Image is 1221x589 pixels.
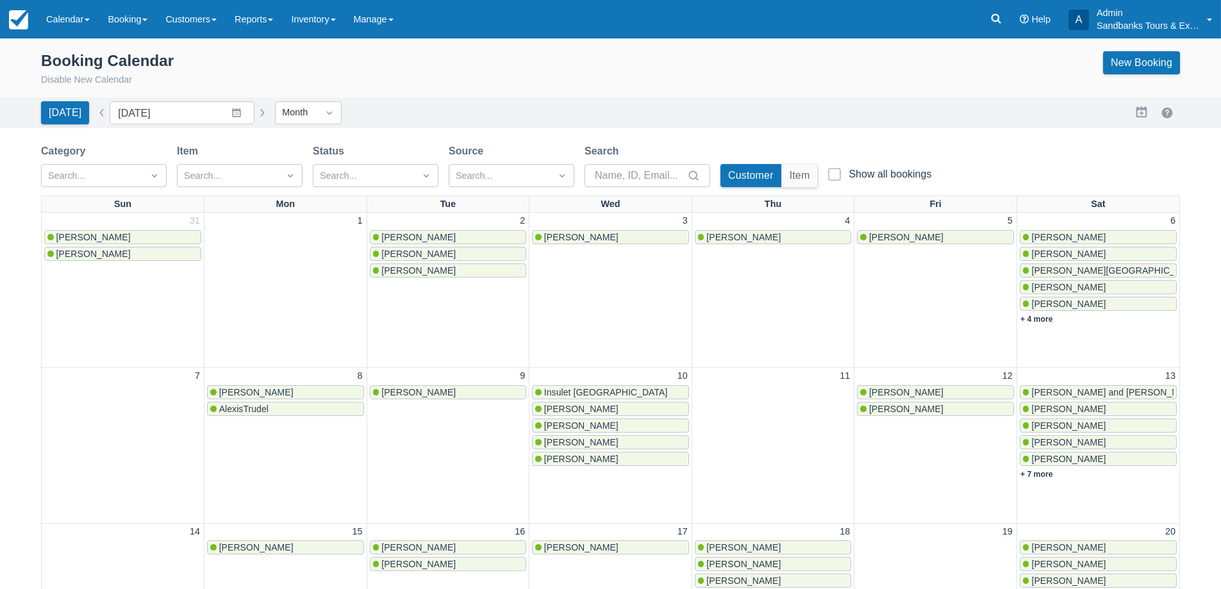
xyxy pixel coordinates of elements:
span: Dropdown icon [556,169,569,182]
span: [PERSON_NAME][GEOGRAPHIC_DATA] [1031,265,1200,276]
span: [PERSON_NAME] [869,232,943,242]
a: AlexisTrudel [207,402,364,416]
label: Source [449,144,488,159]
a: [PERSON_NAME] [207,540,364,554]
a: [PERSON_NAME] [1020,402,1177,416]
span: [PERSON_NAME] [219,387,294,397]
p: Admin [1097,6,1199,19]
a: 7 [192,369,203,383]
span: [PERSON_NAME] [381,265,456,276]
button: Customer [720,164,781,187]
span: [PERSON_NAME] [56,249,131,259]
span: [PERSON_NAME] [381,387,456,397]
span: [PERSON_NAME] [544,454,619,464]
a: 18 [837,525,852,539]
button: Item [782,164,818,187]
span: AlexisTrudel [219,404,269,414]
a: 19 [1000,525,1015,539]
span: [PERSON_NAME] [1031,420,1106,431]
a: 4 [842,214,852,228]
span: [PERSON_NAME] [706,232,781,242]
a: [PERSON_NAME] [857,402,1014,416]
a: 12 [1000,369,1015,383]
a: [PERSON_NAME] [532,540,689,554]
a: [PERSON_NAME] [370,263,527,278]
span: [PERSON_NAME] [1031,559,1106,569]
a: 14 [187,525,203,539]
a: [PERSON_NAME] [532,435,689,449]
a: [PERSON_NAME] [857,385,1014,399]
a: [PERSON_NAME] and [PERSON_NAME] [1020,385,1177,399]
span: Dropdown icon [284,169,297,182]
a: [PERSON_NAME] [857,230,1014,244]
a: [PERSON_NAME] [1020,557,1177,571]
input: Name, ID, Email... [595,164,685,187]
a: Fri [927,196,943,213]
a: [PERSON_NAME][GEOGRAPHIC_DATA] [1020,263,1177,278]
a: 6 [1168,214,1178,228]
a: Mon [274,196,298,213]
span: [PERSON_NAME] [869,387,943,397]
span: [PERSON_NAME] [1031,454,1106,464]
a: 5 [1005,214,1015,228]
a: [PERSON_NAME] [532,452,689,466]
div: Show all bookings [849,168,931,181]
span: [PERSON_NAME] [544,404,619,414]
a: [PERSON_NAME] [1020,452,1177,466]
button: Disable New Calendar [41,73,132,87]
a: 10 [675,369,690,383]
span: Dropdown icon [148,169,161,182]
span: [PERSON_NAME] [544,232,619,242]
a: New Booking [1103,51,1180,74]
span: [PERSON_NAME] [1031,299,1106,309]
a: [PERSON_NAME] [695,557,852,571]
i: Help [1020,15,1029,24]
input: Date [110,101,254,124]
a: Tue [438,196,459,213]
label: Item [177,144,203,159]
span: Help [1031,14,1051,24]
div: A [1068,10,1089,30]
span: [PERSON_NAME] [381,232,456,242]
a: [PERSON_NAME] [207,385,364,399]
a: Sun [112,196,134,213]
a: [PERSON_NAME] [532,402,689,416]
span: [PERSON_NAME] [1031,282,1106,292]
span: Insulet [GEOGRAPHIC_DATA] [544,387,668,397]
a: [PERSON_NAME] [370,540,527,554]
span: Dropdown icon [323,106,336,119]
a: 3 [680,214,690,228]
a: 9 [517,369,527,383]
a: [PERSON_NAME] [532,419,689,433]
a: [PERSON_NAME] [695,540,852,554]
button: [DATE] [41,101,89,124]
a: [PERSON_NAME] [44,230,201,244]
a: 15 [350,525,365,539]
p: Sandbanks Tours & Experiences [1097,19,1199,32]
a: [PERSON_NAME] [1020,574,1177,588]
span: [PERSON_NAME] [869,404,943,414]
span: [PERSON_NAME] [381,559,456,569]
a: [PERSON_NAME] [1020,280,1177,294]
a: 11 [837,369,852,383]
span: [PERSON_NAME] [1031,232,1106,242]
a: 16 [512,525,527,539]
span: [PERSON_NAME] [1031,404,1106,414]
a: 17 [675,525,690,539]
span: [PERSON_NAME] and [PERSON_NAME] [1031,387,1200,397]
a: [PERSON_NAME] [1020,297,1177,311]
a: Insulet [GEOGRAPHIC_DATA] [532,385,689,399]
a: Sat [1088,196,1108,213]
img: checkfront-main-nav-mini-logo.png [9,10,28,29]
a: + 7 more [1020,470,1053,479]
a: [PERSON_NAME] [695,230,852,244]
a: [PERSON_NAME] [695,574,852,588]
label: Search [585,144,624,159]
span: [PERSON_NAME] [381,542,456,552]
span: [PERSON_NAME] [544,542,619,552]
label: Status [313,144,349,159]
a: 20 [1163,525,1178,539]
a: 2 [517,214,527,228]
span: [PERSON_NAME] [219,542,294,552]
a: Wed [598,196,622,213]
